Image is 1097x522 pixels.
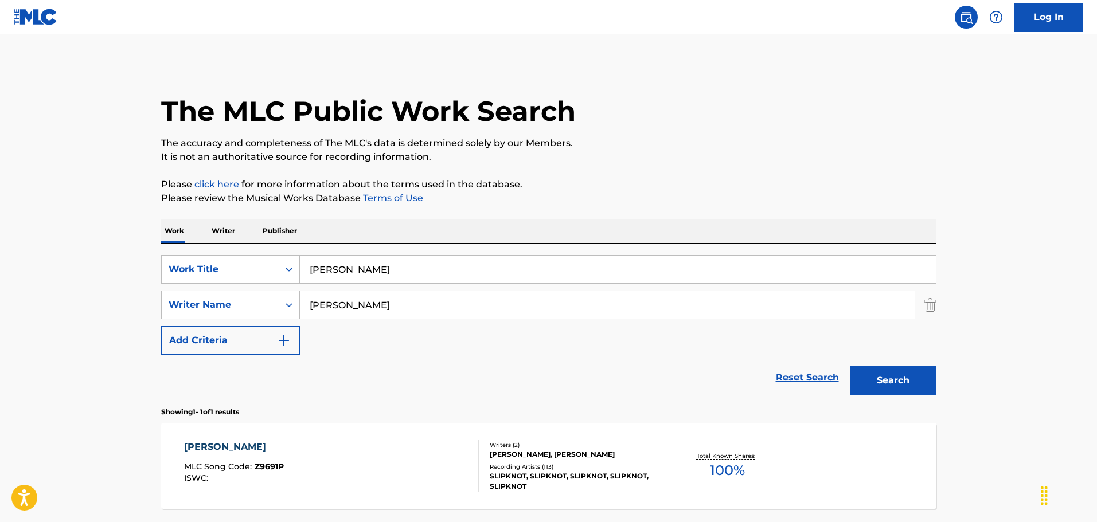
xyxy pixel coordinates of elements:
[161,423,936,509] a: [PERSON_NAME]MLC Song Code:Z9691PISWC:Writers (2)[PERSON_NAME], [PERSON_NAME]Recording Artists (1...
[169,298,272,312] div: Writer Name
[490,441,663,449] div: Writers ( 2 )
[770,365,845,390] a: Reset Search
[490,449,663,460] div: [PERSON_NAME], [PERSON_NAME]
[710,460,745,481] span: 100 %
[490,462,663,471] div: Recording Artists ( 113 )
[924,291,936,319] img: Delete Criterion
[184,440,284,454] div: [PERSON_NAME]
[697,452,758,460] p: Total Known Shares:
[184,461,255,472] span: MLC Song Code :
[161,407,239,417] p: Showing 1 - 1 of 1 results
[985,6,1008,29] div: Help
[1014,3,1083,32] a: Log In
[14,9,58,25] img: MLC Logo
[208,219,239,243] p: Writer
[161,150,936,164] p: It is not an authoritative source for recording information.
[184,473,211,483] span: ISWC :
[1040,467,1097,522] iframe: Chat Widget
[989,10,1003,24] img: help
[161,94,576,128] h1: The MLC Public Work Search
[194,179,239,190] a: click here
[955,6,978,29] a: Public Search
[959,10,973,24] img: search
[277,333,291,347] img: 9d2ae6d4665cec9f34b9.svg
[361,193,423,203] a: Terms of Use
[161,136,936,150] p: The accuracy and completeness of The MLC's data is determined solely by our Members.
[1035,478,1053,513] div: Drag
[255,461,284,472] span: Z9691P
[161,219,188,243] p: Work
[161,178,936,191] p: Please for more information about the terms used in the database.
[161,191,936,205] p: Please review the Musical Works Database
[259,219,300,243] p: Publisher
[161,326,300,355] button: Add Criteria
[850,366,936,395] button: Search
[161,255,936,401] form: Search Form
[169,262,272,276] div: Work Title
[490,471,663,492] div: SLIPKNOT, SLIPKNOT, SLIPKNOT, SLIPKNOT, SLIPKNOT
